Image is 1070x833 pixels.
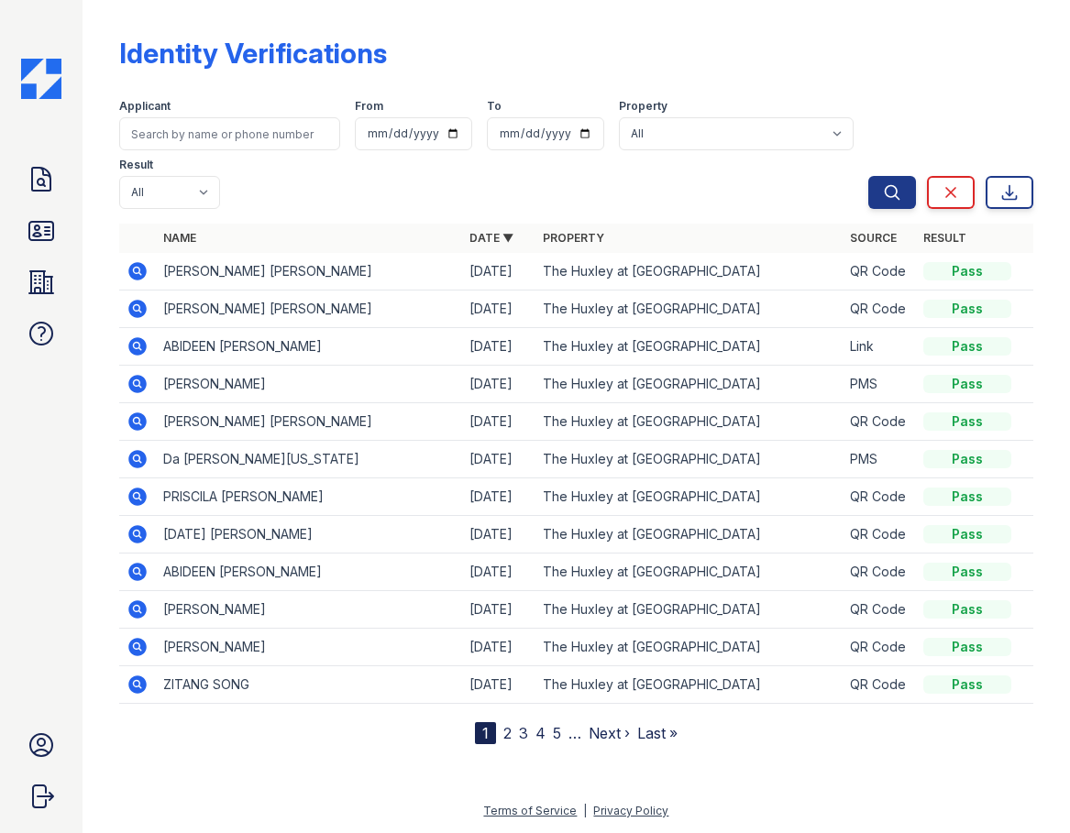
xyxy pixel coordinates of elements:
td: The Huxley at [GEOGRAPHIC_DATA] [535,554,843,591]
input: Search by name or phone number [119,117,340,150]
td: The Huxley at [GEOGRAPHIC_DATA] [535,441,843,478]
td: QR Code [843,629,916,666]
a: 5 [553,724,561,742]
a: Name [163,231,196,245]
td: [DATE] [462,290,535,328]
td: ABIDEEN [PERSON_NAME] [156,554,463,591]
td: QR Code [843,666,916,704]
div: Pass [923,300,1011,318]
img: CE_Icon_Blue-c292c112584629df590d857e76928e9f676e5b41ef8f769ba2f05ee15b207248.png [21,59,61,99]
div: Pass [923,488,1011,506]
td: [DATE] [462,366,535,403]
td: QR Code [843,591,916,629]
div: 1 [475,722,496,744]
td: [PERSON_NAME] [156,366,463,403]
div: Identity Verifications [119,37,387,70]
td: Link [843,328,916,366]
td: [PERSON_NAME] [PERSON_NAME] [156,290,463,328]
td: ZITANG SONG [156,666,463,704]
a: 4 [535,724,546,742]
label: Result [119,158,153,172]
td: The Huxley at [GEOGRAPHIC_DATA] [535,328,843,366]
td: The Huxley at [GEOGRAPHIC_DATA] [535,591,843,629]
div: Pass [923,450,1011,468]
td: [DATE] [462,403,535,441]
div: Pass [923,638,1011,656]
td: [PERSON_NAME] [PERSON_NAME] [156,253,463,290]
a: Privacy Policy [593,804,668,817]
td: [PERSON_NAME] [156,591,463,629]
td: [DATE] [462,328,535,366]
td: [DATE] [462,516,535,554]
td: PMS [843,441,916,478]
td: QR Code [843,290,916,328]
td: QR Code [843,516,916,554]
td: [DATE] [462,554,535,591]
a: Next › [589,724,630,742]
td: QR Code [843,478,916,516]
td: The Huxley at [GEOGRAPHIC_DATA] [535,629,843,666]
div: Pass [923,675,1011,694]
div: Pass [923,375,1011,393]
td: [DATE] [462,478,535,516]
td: QR Code [843,403,916,441]
td: The Huxley at [GEOGRAPHIC_DATA] [535,478,843,516]
td: [PERSON_NAME] [156,629,463,666]
td: [DATE] [462,629,535,666]
td: QR Code [843,554,916,591]
div: Pass [923,337,1011,356]
label: Applicant [119,99,171,114]
td: PRISCILA [PERSON_NAME] [156,478,463,516]
label: To [487,99,502,114]
a: 2 [503,724,512,742]
td: [DATE] [462,666,535,704]
div: | [583,804,587,817]
td: The Huxley at [GEOGRAPHIC_DATA] [535,403,843,441]
td: [DATE] [462,591,535,629]
div: Pass [923,525,1011,543]
a: Terms of Service [483,804,577,817]
a: Date ▼ [469,231,513,245]
div: Pass [923,600,1011,619]
td: Da [PERSON_NAME][US_STATE] [156,441,463,478]
td: ABIDEEN [PERSON_NAME] [156,328,463,366]
div: Pass [923,563,1011,581]
a: 3 [519,724,528,742]
a: Property [543,231,604,245]
a: Last » [637,724,678,742]
td: The Huxley at [GEOGRAPHIC_DATA] [535,366,843,403]
td: [DATE] [462,441,535,478]
td: [DATE] [PERSON_NAME] [156,516,463,554]
td: The Huxley at [GEOGRAPHIC_DATA] [535,290,843,328]
td: [PERSON_NAME] [PERSON_NAME] [156,403,463,441]
td: [DATE] [462,253,535,290]
td: PMS [843,366,916,403]
td: QR Code [843,253,916,290]
a: Result [923,231,966,245]
div: Pass [923,412,1011,431]
span: … [568,722,581,744]
td: The Huxley at [GEOGRAPHIC_DATA] [535,253,843,290]
label: Property [619,99,667,114]
td: The Huxley at [GEOGRAPHIC_DATA] [535,666,843,704]
a: Source [850,231,897,245]
td: The Huxley at [GEOGRAPHIC_DATA] [535,516,843,554]
label: From [355,99,383,114]
div: Pass [923,262,1011,280]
